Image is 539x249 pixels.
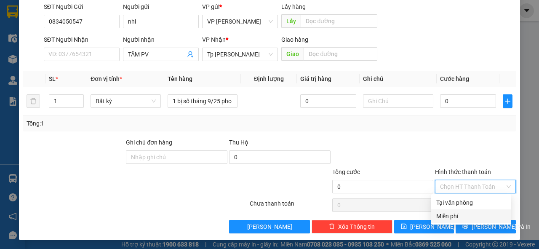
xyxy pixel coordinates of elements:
[168,75,192,82] span: Tên hàng
[440,75,469,82] span: Cước hàng
[435,169,491,175] label: Hình thức thanh toán
[126,150,227,164] input: Ghi chú đơn hàng
[401,223,407,230] span: save
[249,199,331,214] div: Chưa thanh toán
[123,35,199,44] div: Người nhận
[304,47,377,61] input: Dọc đường
[202,36,226,43] span: VP Nhận
[300,75,331,82] span: Giá trị hàng
[360,71,437,87] th: Ghi chú
[247,222,292,231] span: [PERSON_NAME]
[281,3,306,10] span: Lấy hàng
[456,220,516,233] button: printer[PERSON_NAME] và In
[168,94,238,108] input: VD: Bàn, Ghế
[503,94,512,108] button: plus
[462,223,468,230] span: printer
[229,139,248,146] span: Thu Hộ
[49,75,56,82] span: SL
[123,2,199,11] div: Người gửi
[329,223,335,230] span: delete
[338,222,375,231] span: Xóa Thông tin
[254,75,284,82] span: Định lượng
[126,139,172,146] label: Ghi chú đơn hàng
[207,48,273,61] span: Tp Hồ Chí Minh
[410,222,455,231] span: [PERSON_NAME]
[27,119,209,128] div: Tổng: 1
[281,36,308,43] span: Giao hàng
[202,2,278,11] div: VP gửi
[472,222,531,231] span: [PERSON_NAME] và In
[503,98,512,104] span: plus
[44,2,120,11] div: SĐT Người Gửi
[96,95,156,107] span: Bất kỳ
[91,75,122,82] span: Đơn vị tính
[207,15,273,28] span: VP Phan Rang
[436,212,506,221] div: Miễn phí
[436,198,506,207] div: Tại văn phòng
[229,220,310,233] button: [PERSON_NAME]
[281,14,301,28] span: Lấy
[187,51,194,58] span: user-add
[281,47,304,61] span: Giao
[332,169,360,175] span: Tổng cước
[44,35,120,44] div: SĐT Người Nhận
[394,220,454,233] button: save[PERSON_NAME]
[312,220,392,233] button: deleteXóa Thông tin
[301,14,377,28] input: Dọc đường
[27,94,40,108] button: delete
[300,94,356,108] input: 0
[363,94,433,108] input: Ghi Chú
